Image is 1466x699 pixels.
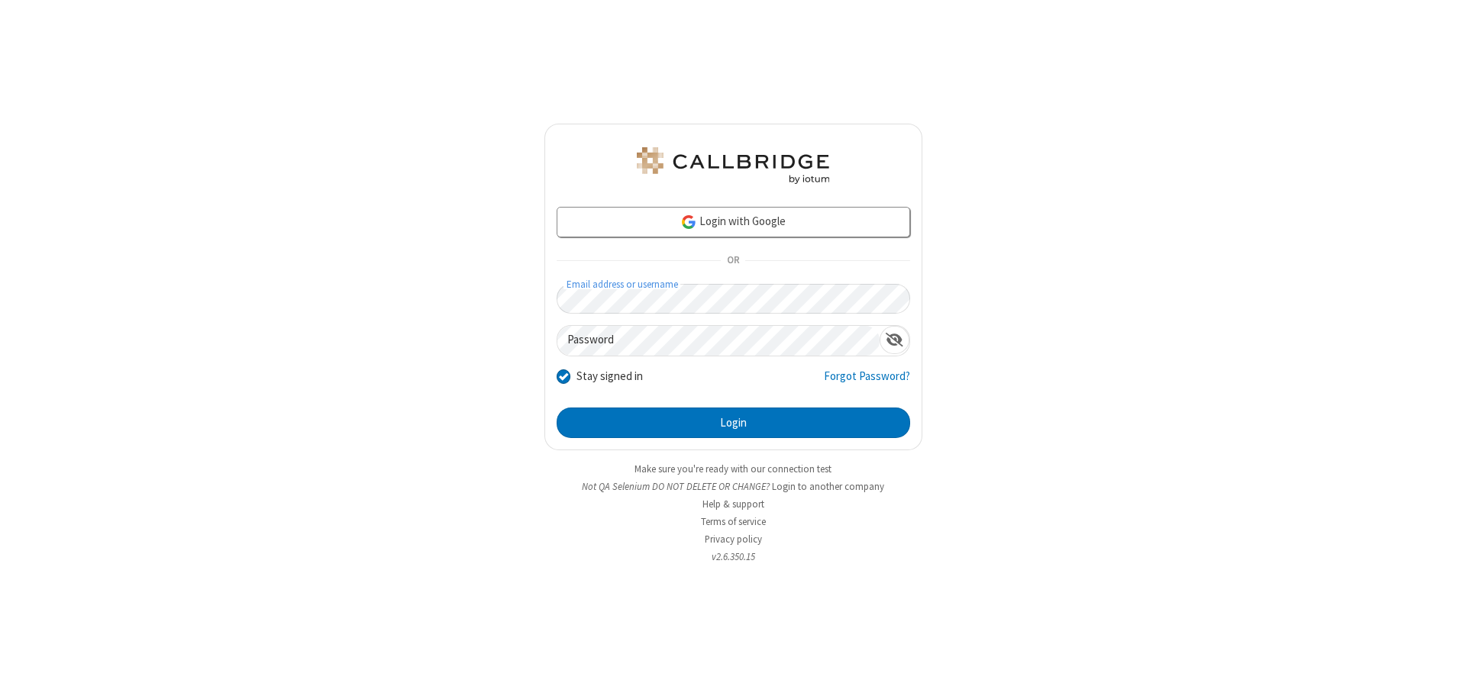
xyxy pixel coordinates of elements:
a: Forgot Password? [824,368,910,397]
button: Login to another company [772,479,884,494]
img: google-icon.png [680,214,697,230]
a: Make sure you're ready with our connection test [635,462,831,475]
input: Email address or username [557,284,910,314]
li: Not QA Selenium DO NOT DELETE OR CHANGE? [544,479,922,494]
li: v2.6.350.15 [544,549,922,564]
img: QA Selenium DO NOT DELETE OR CHANGE [634,147,832,184]
input: Password [557,326,880,356]
label: Stay signed in [576,368,643,385]
div: Show password [880,326,909,354]
a: Terms of service [701,515,766,528]
span: OR [721,250,745,272]
a: Login with Google [557,207,910,237]
a: Help & support [702,498,764,511]
button: Login [557,407,910,438]
a: Privacy policy [705,533,762,546]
